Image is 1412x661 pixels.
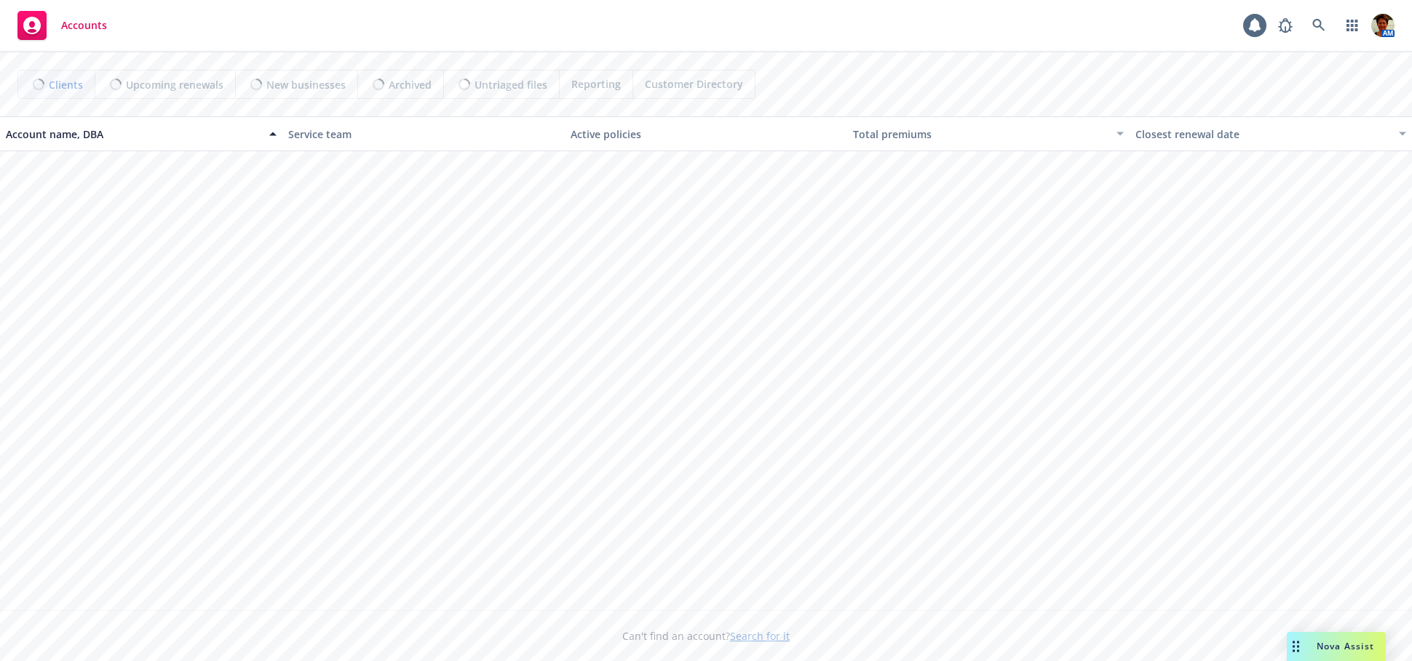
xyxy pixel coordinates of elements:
a: Switch app [1338,11,1367,40]
div: Total premiums [853,127,1108,142]
span: Customer Directory [645,76,743,92]
span: Untriaged files [475,77,547,92]
span: New businesses [266,77,346,92]
span: Nova Assist [1317,640,1374,652]
a: Search for it [730,629,790,643]
button: Nova Assist [1287,632,1386,661]
span: Can't find an account? [622,628,790,644]
span: Accounts [61,20,107,31]
a: Search [1304,11,1333,40]
button: Service team [282,116,565,151]
a: Accounts [12,5,113,46]
span: Upcoming renewals [126,77,223,92]
div: Service team [288,127,559,142]
div: Account name, DBA [6,127,261,142]
span: Archived [389,77,432,92]
div: Closest renewal date [1135,127,1390,142]
a: Report a Bug [1271,11,1300,40]
div: Active policies [571,127,841,142]
button: Active policies [565,116,847,151]
img: photo [1371,14,1395,37]
span: Clients [49,77,83,92]
div: Drag to move [1287,632,1305,661]
button: Closest renewal date [1130,116,1412,151]
span: Reporting [571,76,621,92]
button: Total premiums [847,116,1130,151]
